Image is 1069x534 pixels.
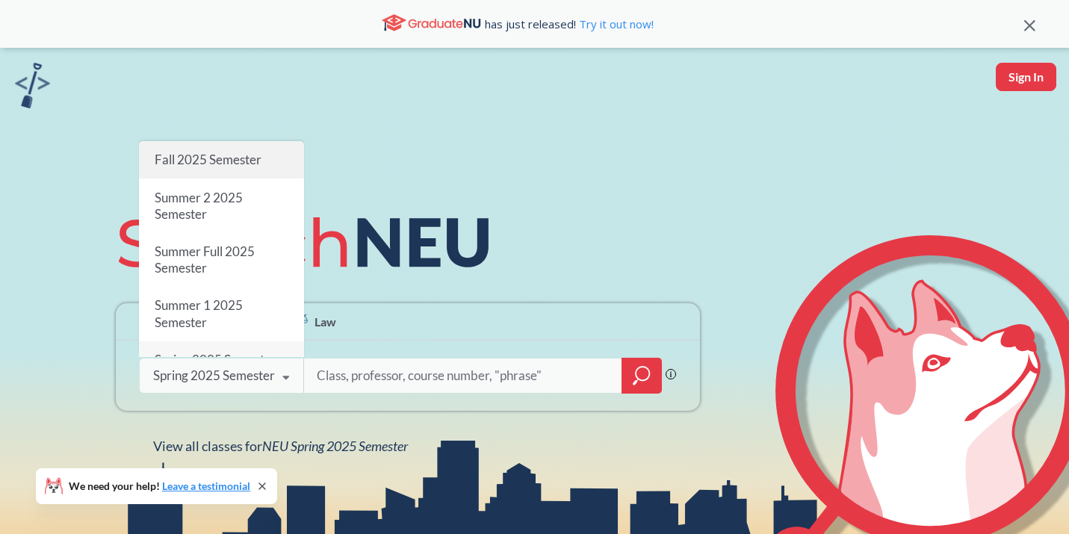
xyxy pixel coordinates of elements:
[315,360,611,391] input: Class, professor, course number, "phrase"
[153,438,408,454] span: View all classes for
[155,190,243,222] span: Summer 2 2025 Semester
[262,438,408,454] span: NEU Spring 2025 Semester
[15,63,50,108] img: sandbox logo
[155,298,243,330] span: Summer 1 2025 Semester
[633,365,651,386] svg: magnifying glass
[15,63,50,113] a: sandbox logo
[155,152,261,167] span: Fall 2025 Semester
[622,358,662,394] div: magnifying glass
[485,16,654,32] span: has just released!
[314,313,336,330] span: Law
[576,16,654,31] a: Try it out now!
[996,63,1056,91] button: Sign In
[155,243,255,276] span: Summer Full 2025 Semester
[153,367,275,384] div: Spring 2025 Semester
[69,481,250,491] span: We need your help!
[155,352,276,367] span: Spring 2025 Semester
[162,479,250,492] a: Leave a testimonial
